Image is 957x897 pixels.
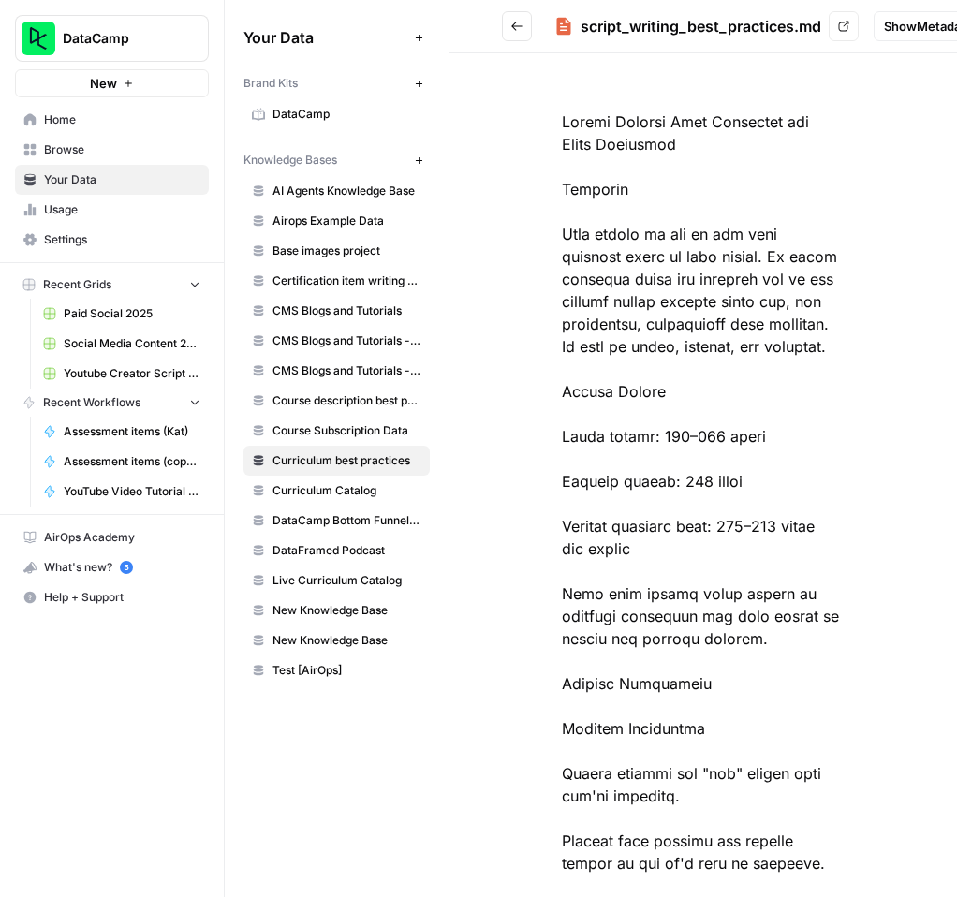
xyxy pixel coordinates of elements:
[272,362,421,379] span: CMS Blogs and Tutorials - [DATE]
[43,394,140,411] span: Recent Workflows
[272,213,421,229] span: Airops Example Data
[15,522,209,552] a: AirOps Academy
[35,359,209,389] a: Youtube Creator Script Optimisations
[15,582,209,612] button: Help + Support
[272,183,421,199] span: AI Agents Knowledge Base
[243,236,430,266] a: Base images project
[15,552,209,582] button: What's new? 5
[44,589,200,606] span: Help + Support
[272,272,421,289] span: Certification item writing guidelines
[35,329,209,359] a: Social Media Content 2025
[44,529,200,546] span: AirOps Academy
[581,15,821,37] div: script_writing_best_practices.md
[272,106,421,123] span: DataCamp
[272,512,421,529] span: DataCamp Bottom Funnel Content
[243,99,430,129] a: DataCamp
[64,453,200,470] span: Assessment items (copy from Kat)
[243,75,298,92] span: Brand Kits
[64,483,200,500] span: YouTube Video Tutorial Title & Description Generator
[35,299,209,329] a: Paid Social 2025
[272,602,421,619] span: New Knowledge Base
[15,225,209,255] a: Settings
[243,446,430,476] a: Curriculum best practices
[64,335,200,352] span: Social Media Content 2025
[35,417,209,447] a: Assessment items (Kat)
[120,561,133,574] a: 5
[272,243,421,259] span: Base images project
[43,276,111,293] span: Recent Grids
[64,423,200,440] span: Assessment items (Kat)
[272,422,421,439] span: Course Subscription Data
[243,416,430,446] a: Course Subscription Data
[272,302,421,319] span: CMS Blogs and Tutorials
[15,271,209,299] button: Recent Grids
[44,231,200,248] span: Settings
[44,111,200,128] span: Home
[15,15,209,62] button: Workspace: DataCamp
[44,201,200,218] span: Usage
[15,69,209,97] button: New
[90,74,117,93] span: New
[15,135,209,165] a: Browse
[243,296,430,326] a: CMS Blogs and Tutorials
[272,452,421,469] span: Curriculum best practices
[44,171,200,188] span: Your Data
[243,625,430,655] a: New Knowledge Base
[16,553,208,581] div: What's new?
[243,206,430,236] a: Airops Example Data
[124,563,128,572] text: 5
[15,195,209,225] a: Usage
[243,152,337,169] span: Knowledge Bases
[15,165,209,195] a: Your Data
[502,11,532,41] button: Go back
[35,447,209,477] a: Assessment items (copy from Kat)
[243,266,430,296] a: Certification item writing guidelines
[243,506,430,536] a: DataCamp Bottom Funnel Content
[272,392,421,409] span: Course description best practices
[243,176,430,206] a: AI Agents Knowledge Base
[243,356,430,386] a: CMS Blogs and Tutorials - [DATE]
[44,141,200,158] span: Browse
[243,386,430,416] a: Course description best practices
[272,572,421,589] span: Live Curriculum Catalog
[15,105,209,135] a: Home
[243,476,430,506] a: Curriculum Catalog
[272,632,421,649] span: New Knowledge Base
[272,662,421,679] span: Test [AirOps]
[243,655,430,685] a: Test [AirOps]
[243,26,407,49] span: Your Data
[272,542,421,559] span: DataFramed Podcast
[64,365,200,382] span: Youtube Creator Script Optimisations
[243,566,430,596] a: Live Curriculum Catalog
[272,482,421,499] span: Curriculum Catalog
[35,477,209,507] a: YouTube Video Tutorial Title & Description Generator
[63,29,176,48] span: DataCamp
[64,305,200,322] span: Paid Social 2025
[243,596,430,625] a: New Knowledge Base
[243,326,430,356] a: CMS Blogs and Tutorials - [DATE]
[243,536,430,566] a: DataFramed Podcast
[22,22,55,55] img: DataCamp Logo
[272,332,421,349] span: CMS Blogs and Tutorials - [DATE]
[15,389,209,417] button: Recent Workflows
